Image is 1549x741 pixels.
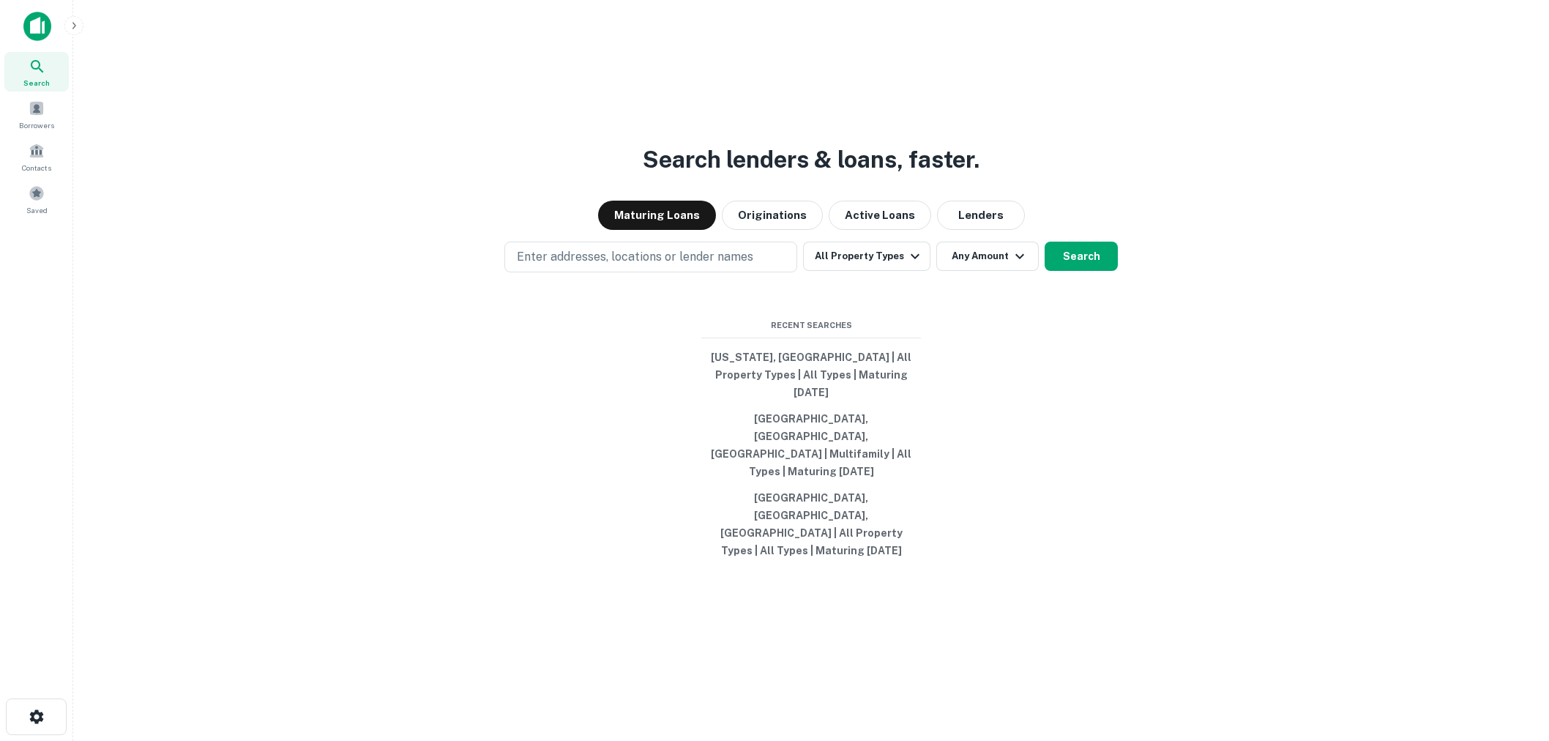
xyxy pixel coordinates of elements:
button: Originations [722,201,823,230]
span: Contacts [22,162,51,174]
button: Enter addresses, locations or lender names [504,242,797,272]
a: Contacts [4,137,69,176]
button: [US_STATE], [GEOGRAPHIC_DATA] | All Property Types | All Types | Maturing [DATE] [701,344,921,406]
button: Maturing Loans [598,201,716,230]
h3: Search lenders & loans, faster. [643,142,979,177]
button: Active Loans [829,201,931,230]
p: Enter addresses, locations or lender names [517,248,753,266]
span: Search [23,77,50,89]
button: Any Amount [936,242,1039,271]
button: [GEOGRAPHIC_DATA], [GEOGRAPHIC_DATA], [GEOGRAPHIC_DATA] | All Property Types | All Types | Maturi... [701,485,921,564]
span: Recent Searches [701,319,921,332]
iframe: Chat Widget [1476,577,1549,647]
img: capitalize-icon.png [23,12,51,41]
button: Search [1045,242,1118,271]
a: Borrowers [4,94,69,134]
button: Lenders [937,201,1025,230]
span: Saved [26,204,48,216]
a: Search [4,52,69,92]
button: All Property Types [803,242,930,271]
button: [GEOGRAPHIC_DATA], [GEOGRAPHIC_DATA], [GEOGRAPHIC_DATA] | Multifamily | All Types | Maturing [DATE] [701,406,921,485]
span: Borrowers [19,119,54,131]
a: Saved [4,179,69,219]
